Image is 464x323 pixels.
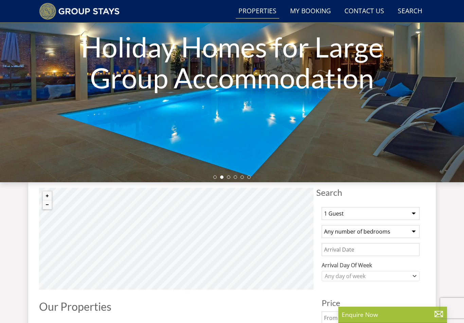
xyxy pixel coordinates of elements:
[322,299,420,307] h3: Price
[342,310,444,319] p: Enquire Now
[316,188,425,197] span: Search
[322,261,420,269] label: Arrival Day Of Week
[39,188,314,290] canvas: Map
[39,301,314,312] h1: Our Properties
[287,4,334,19] a: My Booking
[70,18,394,106] h1: Holiday Homes for Large Group Accommodation
[342,4,387,19] a: Contact Us
[39,3,120,20] img: Group Stays
[323,272,411,280] div: Any day of week
[236,4,279,19] a: Properties
[43,200,52,209] button: Zoom out
[43,191,52,200] button: Zoom in
[322,243,420,256] input: Arrival Date
[395,4,425,19] a: Search
[322,271,420,281] div: Combobox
